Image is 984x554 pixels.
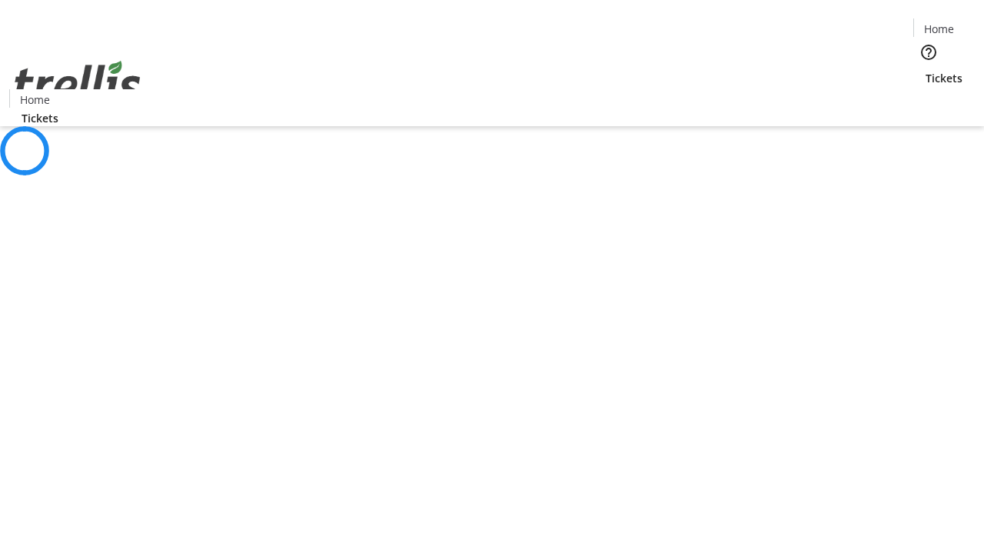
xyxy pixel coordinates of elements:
button: Cart [913,86,944,117]
a: Home [10,92,59,108]
span: Tickets [22,110,58,126]
button: Help [913,37,944,68]
a: Tickets [9,110,71,126]
span: Tickets [926,70,962,86]
span: Home [924,21,954,37]
a: Home [914,21,963,37]
a: Tickets [913,70,975,86]
span: Home [20,92,50,108]
img: Orient E2E Organization 6lHgcvtEQo's Logo [9,44,146,121]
